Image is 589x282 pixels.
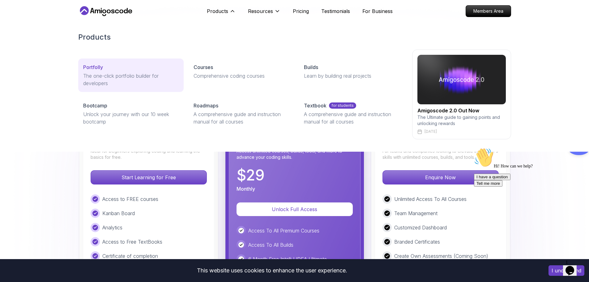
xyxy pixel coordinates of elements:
button: I have a question [2,28,39,35]
p: Access unlimited courses, builds, tools, and more to advance your coding skills. [237,148,353,160]
button: Tell me more [2,35,31,41]
p: Monthly [237,185,255,193]
button: Start Learning for Free [91,170,207,184]
p: Comprehensive coding courses [194,72,289,80]
p: Enquire Now [383,171,498,184]
a: BuildsLearn by building real projects [299,59,404,85]
a: Enquire Now [382,174,499,180]
p: Builds [304,63,318,71]
p: $ 29 [237,168,265,183]
p: Courses [194,63,213,71]
button: Unlock Full Access [237,202,353,216]
a: amigoscode 2.0Amigoscode 2.0 Out NowThe Ultimate guide to gaining points and unlocking rewards[DATE] [412,50,511,139]
p: Textbook [304,102,327,109]
p: Roadmaps [194,102,218,109]
p: A comprehensive guide and instruction manual for all courses [304,111,399,125]
a: CoursesComprehensive coding courses [189,59,294,85]
a: PortfollyThe one-click portfolio builder for developers [78,59,184,92]
p: Create Own Assessments (Coming Soon) [394,252,488,260]
a: RoadmapsA comprehensive guide and instruction manual for all courses [189,97,294,130]
p: Team Management [394,210,437,217]
p: The Ultimate guide to gaining points and unlocking rewards [417,114,506,127]
p: The one-click portfolio builder for developers [83,72,179,87]
div: This website uses cookies to enhance the user experience. [5,264,539,277]
p: Unlock your journey with our 10 week bootcamp [83,111,179,125]
p: Certificate of completion [102,252,158,260]
p: A comprehensive guide and instruction manual for all courses [194,111,289,125]
p: 6 Month Free IntelliJ IDEA Ultimate [248,255,327,263]
a: For Business [362,7,393,15]
p: Branded Certificates [394,238,440,245]
p: Unlock Full Access [244,206,345,213]
p: Members Area [466,6,511,17]
iframe: chat widget [472,145,583,254]
p: [DATE] [425,129,437,134]
p: Portfolly [83,63,103,71]
div: 👋Hi! How can we help?I have a questionTell me more [2,2,114,41]
a: Textbookfor studentsA comprehensive guide and instruction manual for all courses [299,97,404,130]
span: Hi! How can we help? [2,19,61,23]
p: Access To All Builds [248,241,293,249]
p: Access to Free TextBooks [102,238,162,245]
button: Resources [248,7,280,20]
p: Customized Dashboard [394,224,447,231]
button: Accept cookies [548,265,584,276]
p: Analytics [102,224,122,231]
button: Products [207,7,236,20]
p: Resources [248,7,273,15]
p: Access to FREE courses [102,195,158,203]
h2: Products [78,32,511,42]
p: For teams and companies looking to elevate their team's skills with unlimited courses, builds, an... [382,148,499,160]
p: Bootcamp [83,102,107,109]
button: Enquire Now [382,170,499,184]
p: Access To All Premium Courses [248,227,319,234]
a: Members Area [466,5,511,17]
p: Learn by building real projects [304,72,399,80]
a: Start Learning for Free [91,174,207,180]
a: Unlock Full Access [237,206,353,212]
iframe: chat widget [563,257,583,276]
a: BootcampUnlock your journey with our 10 week bootcamp [78,97,184,130]
a: Pricing [293,7,309,15]
img: :wave: [2,2,22,22]
p: Products [207,7,228,15]
p: for students [329,102,356,109]
img: amigoscode 2.0 [417,55,506,104]
h2: Amigoscode 2.0 Out Now [417,107,506,114]
p: Kanban Board [102,210,135,217]
p: Ideal for beginners exploring coding and learning the basics for free. [91,148,207,160]
p: Unlimited Access To All Courses [394,195,467,203]
a: Testimonials [321,7,350,15]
